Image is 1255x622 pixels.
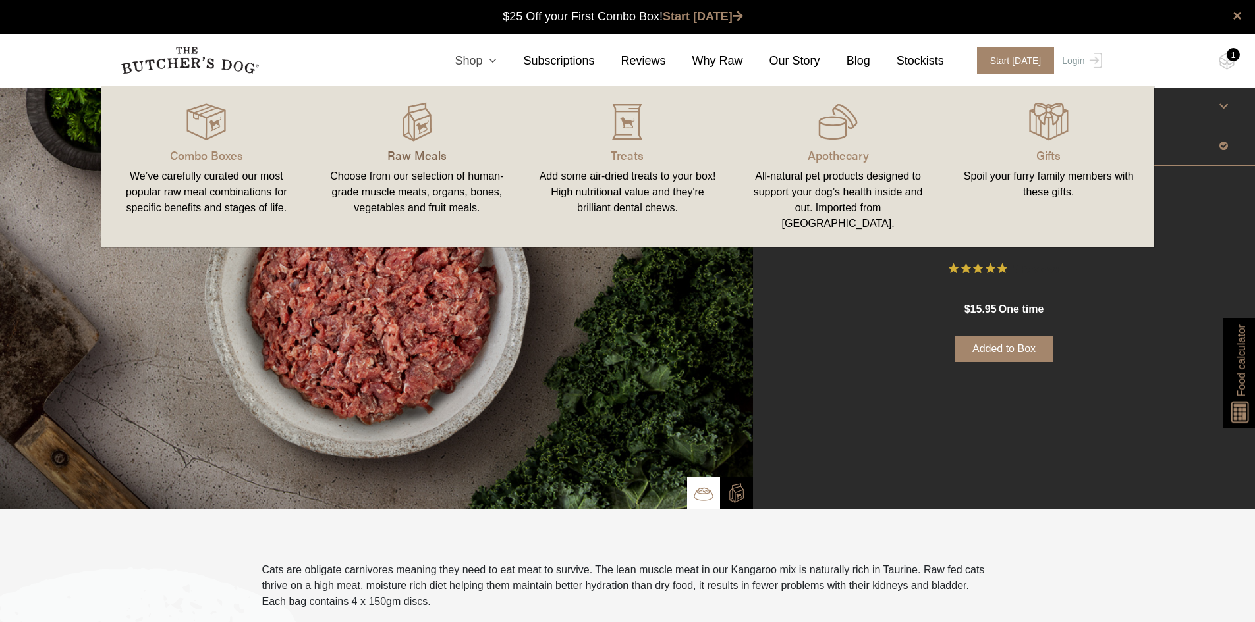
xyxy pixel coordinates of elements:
[694,484,713,504] img: TBD_Bowl.png
[117,146,296,164] p: Combo Boxes
[101,99,312,234] a: Combo Boxes We’ve carefully curated our most popular raw meal combinations for specific benefits ...
[748,146,928,164] p: Apothecary
[733,99,943,234] a: Apothecary All-natural pet products designed to support your dog’s health inside and out. Importe...
[117,168,296,216] div: We’ve carefully curated our most popular raw meal combinations for specific benefits and stages o...
[959,146,1138,164] p: Gifts
[949,259,1059,278] button: Rated 5 out of 5 stars from 5 reviews. Jump to reviews.
[666,52,743,70] a: Why Raw
[262,594,993,609] p: Each bag contains 4 x 150gm discs.
[663,10,743,23] a: Start [DATE]
[595,52,666,70] a: Reviews
[870,52,944,70] a: Stockists
[970,303,997,315] span: 15.95
[999,303,1044,315] span: one time
[538,168,717,216] div: Add some air-dried treats to your box! High nutritional value and they're brilliant dental chews.
[327,146,507,164] p: Raw Meals
[1233,8,1242,24] a: close
[1227,48,1240,61] div: 1
[312,99,522,234] a: Raw Meals Choose from our selection of human-grade muscle meats, organs, bones, vegetables and fr...
[959,168,1138,200] div: Spoil your furry family members with these gifts.
[955,336,1053,362] button: Added to Box
[977,47,1055,74] span: Start [DATE]
[327,168,507,216] div: Choose from our selection of human-grade muscle meats, organs, bones, vegetables and fruit meals.
[1219,53,1235,70] img: TBD_Cart-Empty.png
[262,562,993,594] p: Cats are obligate carnivores meaning they need to eat meat to survive. The lean muscle meat in ou...
[820,52,870,70] a: Blog
[748,168,928,232] div: All-natural pet products designed to support your dog’s health inside and out. Imported from [GEO...
[943,99,1154,234] a: Gifts Spoil your furry family members with these gifts.
[538,146,717,164] p: Treats
[522,99,733,234] a: Treats Add some air-dried treats to your box! High nutritional value and they're brilliant dental...
[964,47,1059,74] a: Start [DATE]
[1233,324,1249,396] span: Food calculator
[428,52,497,70] a: Shop
[497,52,594,70] a: Subscriptions
[743,52,820,70] a: Our Story
[727,483,746,503] img: TBD_Build-A-Box-2.png
[1013,259,1059,278] span: 5 Reviews
[1059,47,1102,74] a: Login
[964,303,970,315] span: $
